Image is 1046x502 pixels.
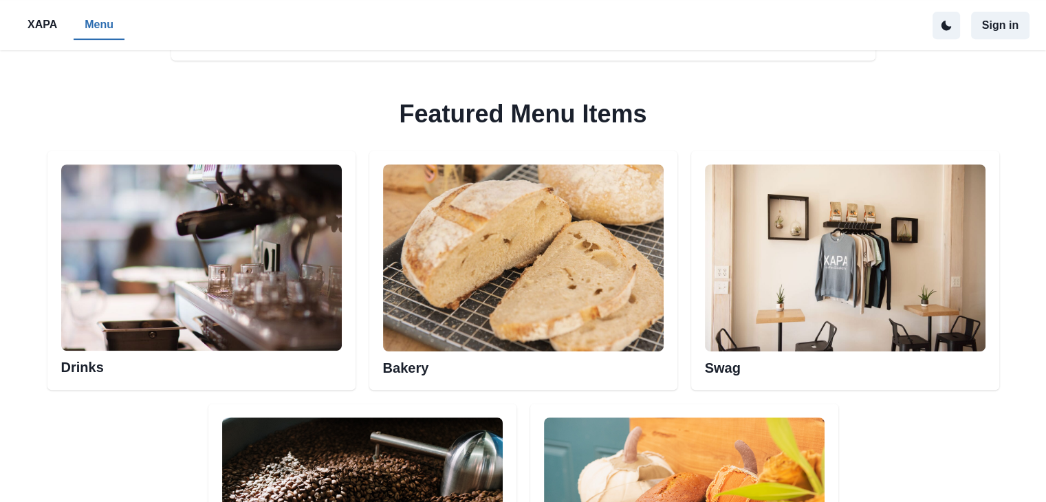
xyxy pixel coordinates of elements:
[705,351,985,376] h2: Swag
[61,164,342,351] img: Esspresso machine
[369,151,677,391] div: Bakery
[28,17,57,33] p: XAPA
[61,351,342,375] h2: Drinks
[691,151,999,391] div: Swag
[382,83,663,145] h2: Featured Menu Items
[383,351,664,376] h2: Bakery
[47,151,356,391] div: Esspresso machineDrinks
[971,12,1029,39] button: Sign in
[933,12,960,39] button: active dark theme mode
[85,17,113,33] p: Menu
